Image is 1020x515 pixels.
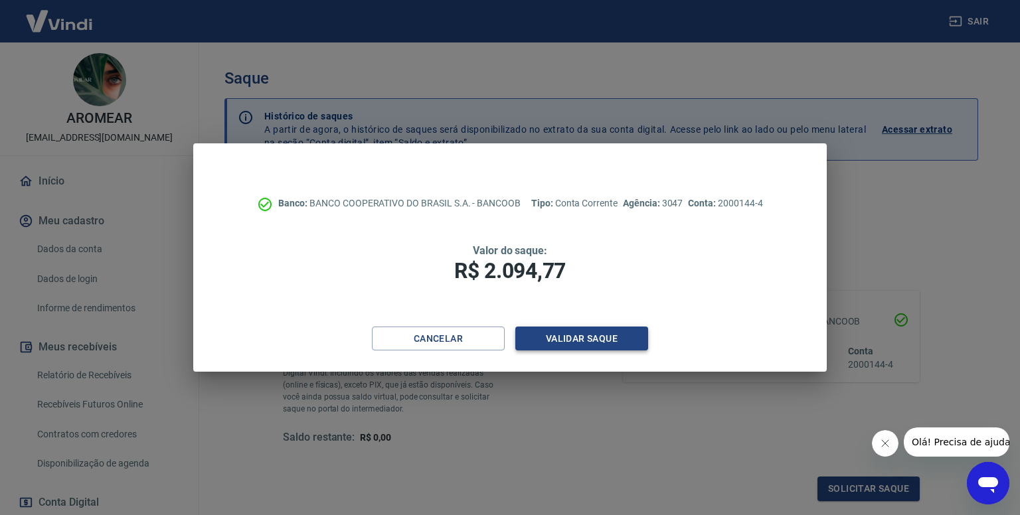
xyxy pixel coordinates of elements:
p: 3047 [623,196,683,210]
p: Conta Corrente [531,196,618,210]
iframe: Mensagem da empresa [904,427,1009,457]
button: Cancelar [372,327,505,351]
span: Tipo: [531,198,555,208]
span: Valor do saque: [473,244,547,257]
p: 2000144-4 [688,196,762,210]
span: Banco: [278,198,309,208]
span: Agência: [623,198,662,208]
span: Olá! Precisa de ajuda? [8,9,112,20]
iframe: Botão para abrir a janela de mensagens [967,462,1009,504]
span: R$ 2.094,77 [454,258,566,283]
span: Conta: [688,198,718,208]
p: BANCO COOPERATIVO DO BRASIL S.A. - BANCOOB [278,196,521,210]
iframe: Fechar mensagem [872,430,898,457]
button: Validar saque [515,327,648,351]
